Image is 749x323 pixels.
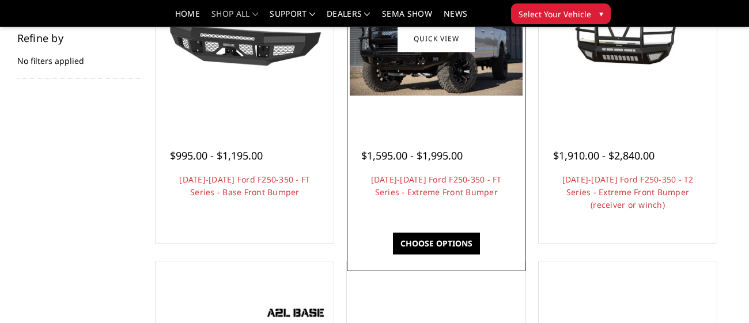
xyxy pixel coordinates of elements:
a: Quick view [398,25,475,52]
a: SEMA Show [382,10,432,26]
a: shop all [211,10,258,26]
a: [DATE]-[DATE] Ford F250-350 - T2 Series - Extreme Front Bumper (receiver or winch) [562,174,694,210]
h5: Refine by [17,33,144,43]
a: Choose Options [393,233,480,254]
a: Home [175,10,200,26]
span: $995.00 - $1,195.00 [170,149,263,162]
span: $1,910.00 - $2,840.00 [553,149,655,162]
span: ▾ [599,7,603,20]
a: Support [270,10,315,26]
a: [DATE]-[DATE] Ford F250-350 - FT Series - Extreme Front Bumper [371,174,502,197]
span: Select Your Vehicle [519,8,591,20]
div: No filters applied [17,33,144,79]
span: $1,595.00 - $1,995.00 [361,149,463,162]
button: Select Your Vehicle [511,3,611,24]
a: Dealers [327,10,370,26]
a: [DATE]-[DATE] Ford F250-350 - FT Series - Base Front Bumper [179,174,310,197]
a: News [444,10,467,26]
